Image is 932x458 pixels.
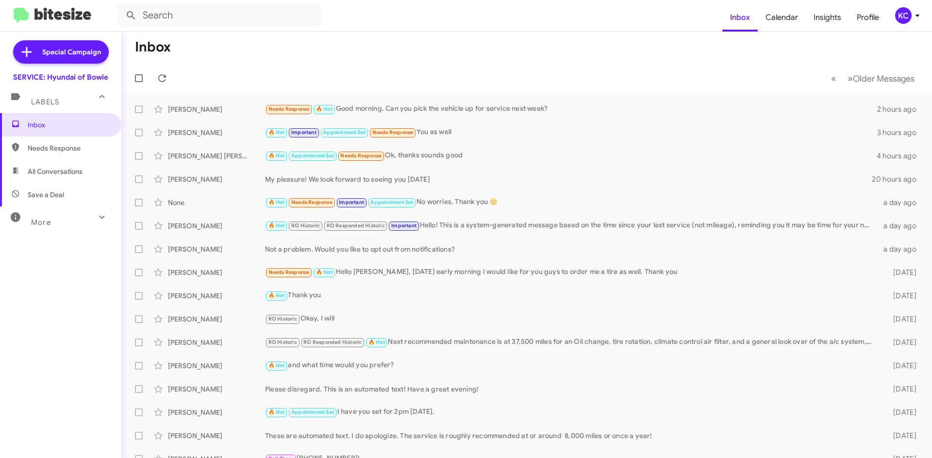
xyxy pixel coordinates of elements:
[878,338,924,347] div: [DATE]
[327,222,385,229] span: RO Responded Historic
[887,7,921,24] button: KC
[265,337,878,348] div: Next recommended maintenance is at 37,500 miles for an Oil change, tire rotation, climate control...
[265,103,877,115] div: Good morning. Can you pick the vehicle up for service next week?
[168,384,265,394] div: [PERSON_NAME]
[878,244,924,254] div: a day ago
[31,98,59,106] span: Labels
[758,3,806,32] a: Calendar
[268,362,285,369] span: 🔥 Hot
[265,174,872,184] div: My pleasure! We look forward to seeing you [DATE]
[877,128,924,137] div: 3 hours ago
[878,384,924,394] div: [DATE]
[13,40,109,64] a: Special Campaign
[878,291,924,301] div: [DATE]
[291,129,316,136] span: Important
[268,316,297,322] span: RO Historic
[28,167,83,176] span: All Conversations
[168,128,265,137] div: [PERSON_NAME]
[168,198,265,207] div: None
[872,174,924,184] div: 20 hours ago
[13,72,108,82] div: SERVICE: Hyundai of Bowie
[806,3,849,32] a: Insights
[168,221,265,231] div: [PERSON_NAME]
[842,68,920,88] button: Next
[831,72,836,85] span: «
[877,104,924,114] div: 2 hours ago
[168,314,265,324] div: [PERSON_NAME]
[265,150,877,161] div: Ok, thanks sounds good
[878,431,924,441] div: [DATE]
[265,431,878,441] div: These are automated text. I do apologize. The service is roughly recommended at or around 8,000 m...
[878,407,924,417] div: [DATE]
[168,244,265,254] div: [PERSON_NAME]
[268,199,285,205] span: 🔥 Hot
[265,127,877,138] div: You as well
[268,269,310,275] span: Needs Response
[878,361,924,371] div: [DATE]
[316,269,333,275] span: 🔥 Hot
[339,199,364,205] span: Important
[28,190,64,200] span: Save a Deal
[368,339,385,345] span: 🔥 Hot
[265,384,878,394] div: Please disregard. This is an automated text! Have a great evening!
[291,222,320,229] span: RO Historic
[28,143,110,153] span: Needs Response
[268,339,297,345] span: RO Historic
[878,198,924,207] div: a day ago
[370,199,413,205] span: Appointment Set
[265,244,878,254] div: Not a problem. Would you like to opt out from notifications?
[877,151,924,161] div: 4 hours ago
[268,153,285,159] span: 🔥 Hot
[135,39,171,55] h1: Inbox
[316,106,333,112] span: 🔥 Hot
[268,129,285,136] span: 🔥 Hot
[265,290,878,301] div: Thank you
[265,407,878,418] div: I have you set for 2pm [DATE].
[895,7,912,24] div: KC
[265,197,878,208] div: No worries. Thank you 😊
[168,104,265,114] div: [PERSON_NAME]
[825,68,842,88] button: Previous
[168,361,265,371] div: [PERSON_NAME]
[268,222,285,229] span: 🔥 Hot
[291,409,334,415] span: Appointment Set
[291,153,334,159] span: Appointment Set
[168,291,265,301] div: [PERSON_NAME]
[268,106,310,112] span: Needs Response
[168,151,265,161] div: [PERSON_NAME] [PERSON_NAME]
[878,221,924,231] div: a day ago
[372,129,414,136] span: Needs Response
[31,218,51,227] span: More
[340,153,382,159] span: Needs Response
[853,73,915,84] span: Older Messages
[168,338,265,347] div: [PERSON_NAME]
[265,220,878,231] div: Hello! This is a system-generated message based on the time since your last service (not mileage)...
[323,129,366,136] span: Appointment Set
[117,4,321,27] input: Search
[168,174,265,184] div: [PERSON_NAME]
[168,407,265,417] div: [PERSON_NAME]
[268,409,285,415] span: 🔥 Hot
[265,313,878,324] div: Okay, I will
[168,431,265,441] div: [PERSON_NAME]
[878,314,924,324] div: [DATE]
[826,68,920,88] nav: Page navigation example
[265,360,878,371] div: and what time would you prefer?
[291,199,333,205] span: Needs Response
[42,47,101,57] span: Special Campaign
[722,3,758,32] a: Inbox
[268,292,285,299] span: 🔥 Hot
[878,268,924,277] div: [DATE]
[848,72,853,85] span: »
[849,3,887,32] a: Profile
[265,267,878,278] div: Hello [PERSON_NAME], [DATE] early morning I would like for you guys to order me a tire as well. T...
[28,120,110,130] span: Inbox
[168,268,265,277] div: [PERSON_NAME]
[391,222,416,229] span: Important
[303,339,362,345] span: RO Responded Historic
